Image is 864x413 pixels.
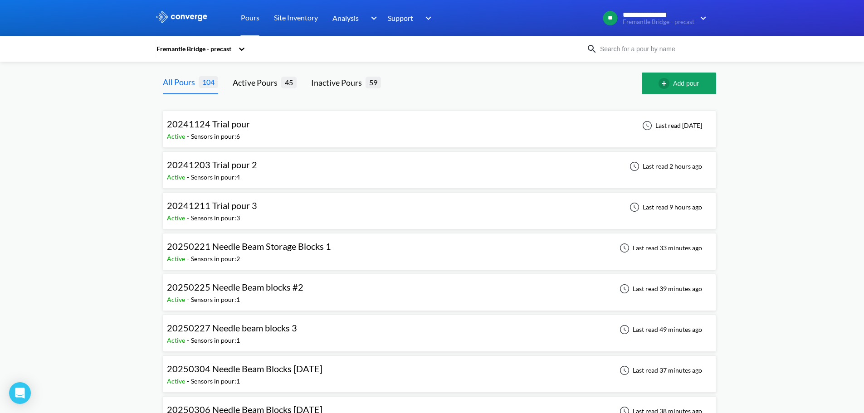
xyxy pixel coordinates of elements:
span: - [187,173,191,181]
span: - [187,132,191,140]
a: 20250227 Needle beam blocks 3Active-Sensors in pour:1Last read 49 minutes ago [163,325,716,333]
div: Sensors in pour: 1 [191,295,240,305]
a: 20241203 Trial pour 2Active-Sensors in pour:4Last read 2 hours ago [163,162,716,170]
div: Sensors in pour: 1 [191,335,240,345]
span: 20250227 Needle beam blocks 3 [167,322,297,333]
img: downArrow.svg [365,13,379,24]
span: 20250304 Needle Beam Blocks [DATE] [167,363,322,374]
div: Last read 2 hours ago [625,161,705,172]
span: Active [167,377,187,385]
span: 20250225 Needle Beam blocks #2 [167,282,303,292]
span: - [187,377,191,385]
span: - [187,296,191,303]
div: Sensors in pour: 3 [191,213,240,223]
span: 20241203 Trial pour 2 [167,159,257,170]
span: Active [167,173,187,181]
img: downArrow.svg [694,13,709,24]
span: Active [167,132,187,140]
span: 20241211 Trial pour 3 [167,200,257,211]
div: Last read [DATE] [637,120,705,131]
span: 20241124 Trial pour [167,118,250,129]
span: - [187,336,191,344]
div: Active Pours [233,76,281,89]
input: Search for a pour by name [597,44,707,54]
a: 20241211 Trial pour 3Active-Sensors in pour:3Last read 9 hours ago [163,203,716,210]
div: Open Intercom Messenger [9,382,31,404]
a: 20250221 Needle Beam Storage Blocks 1Active-Sensors in pour:2Last read 33 minutes ago [163,243,716,251]
span: Fremantle Bridge - precast [623,19,694,25]
div: Last read 9 hours ago [625,202,705,213]
span: - [187,255,191,262]
div: Last read 33 minutes ago [615,243,705,253]
a: 20241124 Trial pourActive-Sensors in pour:6Last read [DATE] [163,121,716,129]
span: - [187,214,191,222]
img: icon-search.svg [586,44,597,54]
div: Sensors in pour: 4 [191,172,240,182]
span: 45 [281,77,297,88]
span: Active [167,336,187,344]
a: 20250304 Needle Beam Blocks [DATE]Active-Sensors in pour:1Last read 37 minutes ago [163,366,716,374]
div: Sensors in pour: 6 [191,131,240,141]
img: logo_ewhite.svg [156,11,208,23]
div: All Pours [163,76,199,88]
span: Active [167,255,187,262]
span: Support [388,12,413,24]
div: Last read 37 minutes ago [615,365,705,376]
span: Active [167,214,187,222]
img: downArrow.svg [420,13,434,24]
img: add-circle-outline.svg [659,78,673,89]
div: Sensors in pour: 2 [191,254,240,264]
a: 20250225 Needle Beam blocks #2Active-Sensors in pour:1Last read 39 minutes ago [163,284,716,292]
div: Last read 39 minutes ago [615,283,705,294]
button: Add pour [642,73,716,94]
div: Last read 49 minutes ago [615,324,705,335]
span: 59 [366,77,381,88]
span: 104 [199,76,218,87]
div: Sensors in pour: 1 [191,376,240,386]
span: Active [167,296,187,303]
div: Fremantle Bridge - precast [156,44,234,54]
span: 20250221 Needle Beam Storage Blocks 1 [167,241,331,252]
div: Inactive Pours [311,76,366,89]
span: Analysis [332,12,359,24]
